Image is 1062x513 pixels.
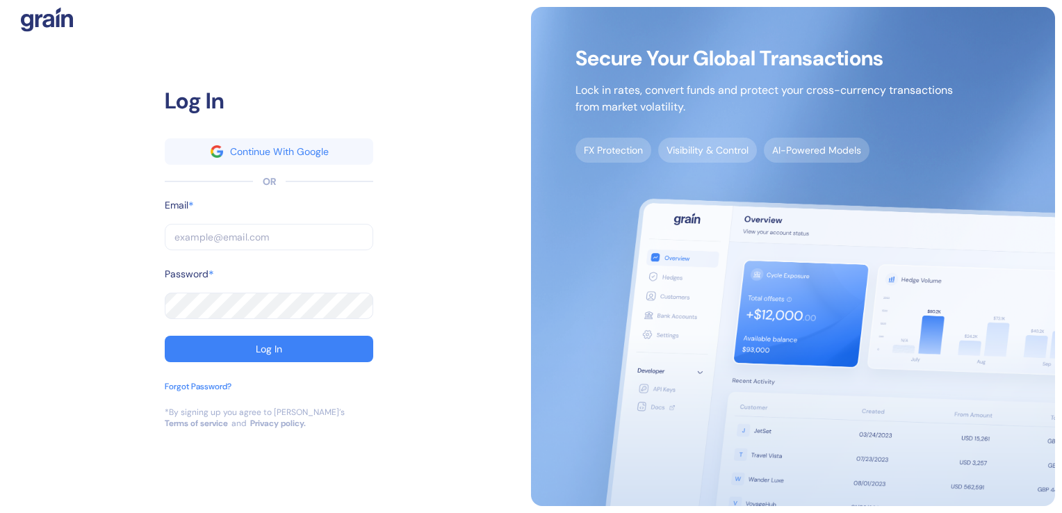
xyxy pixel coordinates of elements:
p: Lock in rates, convert funds and protect your cross-currency transactions from market volatility. [575,82,953,115]
span: AI-Powered Models [764,138,869,163]
img: google [211,145,223,158]
label: Email [165,198,188,213]
div: Log In [165,84,373,117]
button: googleContinue With Google [165,138,373,165]
div: Continue With Google [230,147,329,156]
button: Log In [165,336,373,362]
div: *By signing up you agree to [PERSON_NAME]’s [165,407,345,418]
div: and [231,418,247,429]
img: signup-main-image [531,7,1055,506]
a: Privacy policy. [250,418,306,429]
button: Forgot Password? [165,380,231,407]
input: example@email.com [165,224,373,250]
span: Secure Your Global Transactions [575,51,953,65]
a: Terms of service [165,418,228,429]
img: logo [21,7,73,32]
span: Visibility & Control [658,138,757,163]
div: Forgot Password? [165,380,231,393]
label: Password [165,267,209,282]
span: FX Protection [575,138,651,163]
div: Log In [256,344,282,354]
div: OR [263,174,276,189]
